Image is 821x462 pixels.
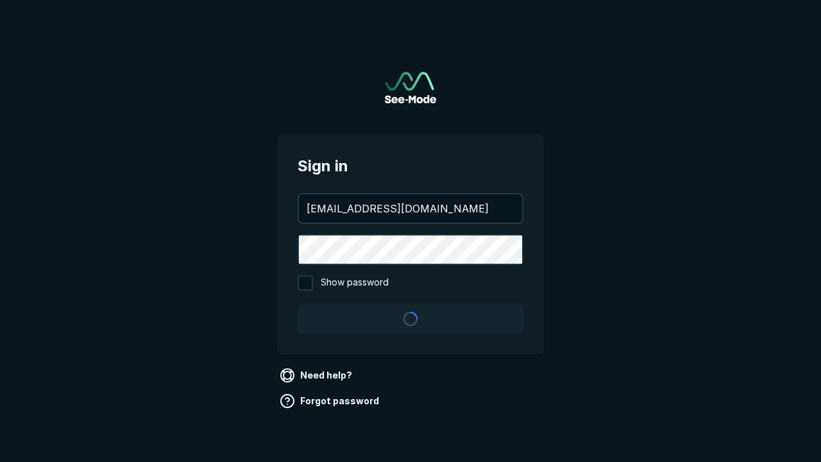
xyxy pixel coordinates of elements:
span: Show password [321,275,389,291]
span: Sign in [298,155,523,178]
input: your@email.com [299,194,522,223]
img: See-Mode Logo [385,72,436,103]
a: Forgot password [277,391,384,411]
a: Go to sign in [385,72,436,103]
a: Need help? [277,365,357,386]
